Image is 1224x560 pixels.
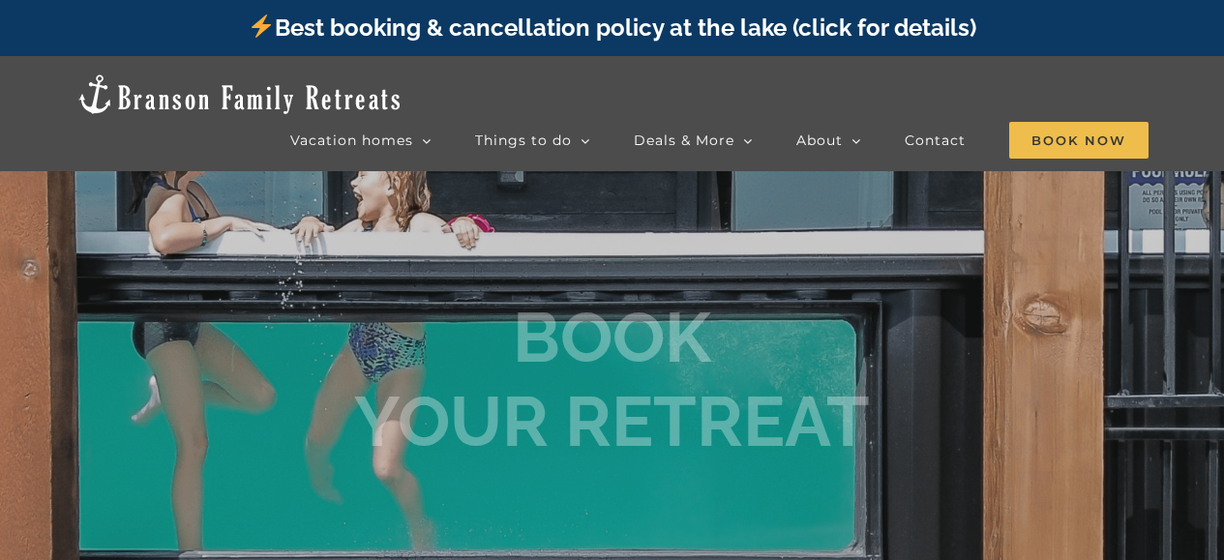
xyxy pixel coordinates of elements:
a: Things to do [475,121,590,160]
span: Vacation homes [290,133,413,147]
a: Vacation homes [290,121,432,160]
a: Deals & More [634,121,753,160]
span: Contact [905,133,966,147]
a: Best booking & cancellation policy at the lake (click for details) [248,14,975,42]
a: Contact [905,121,966,160]
nav: Main Menu [290,121,1149,160]
img: Branson Family Retreats Logo [75,73,403,116]
span: Book Now [1009,122,1149,159]
img: ⚡️ [250,15,273,38]
a: Book Now [1009,121,1149,160]
a: About [796,121,861,160]
span: Deals & More [634,133,734,147]
b: BOOK YOUR RETREAT [354,296,870,461]
span: About [796,133,843,147]
span: Things to do [475,133,572,147]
